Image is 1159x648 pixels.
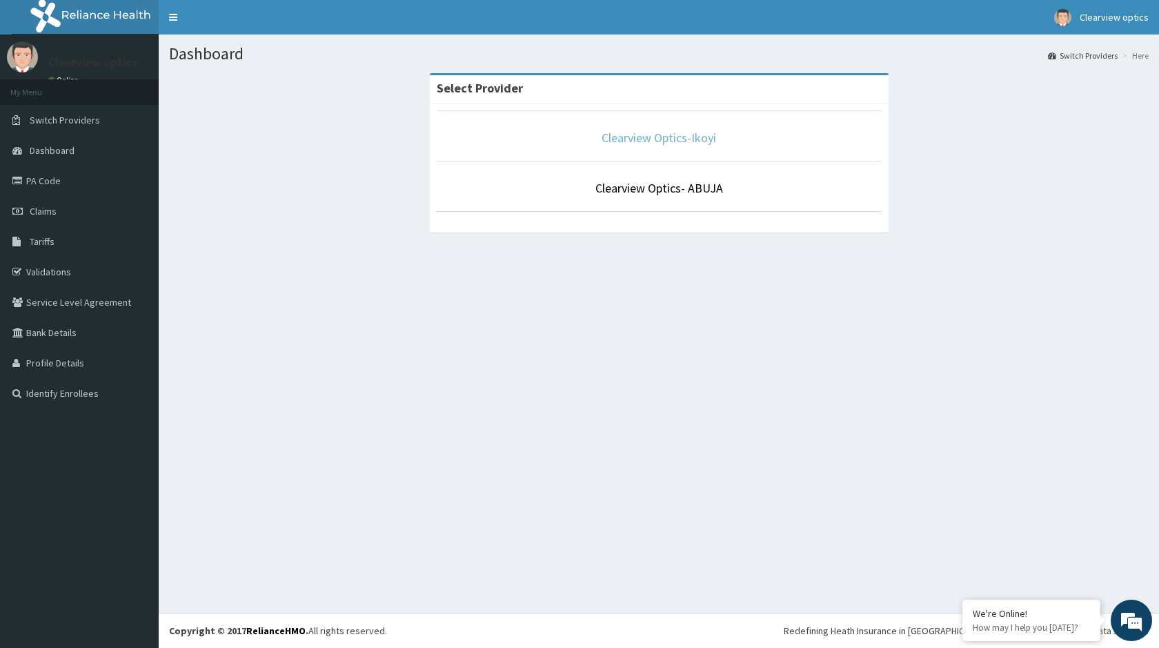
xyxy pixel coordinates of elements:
[48,56,137,68] p: Clearview optics
[1119,50,1149,61] li: Here
[159,613,1159,648] footer: All rights reserved.
[595,180,723,196] a: Clearview Optics- ABUJA
[30,144,75,157] span: Dashboard
[973,607,1090,620] div: We're Online!
[169,45,1149,63] h1: Dashboard
[973,622,1090,634] p: How may I help you today?
[30,205,57,217] span: Claims
[7,41,38,72] img: User Image
[602,130,716,146] a: Clearview Optics-Ikoyi
[30,235,55,248] span: Tariffs
[246,625,306,637] a: RelianceHMO
[437,80,523,96] strong: Select Provider
[169,625,308,637] strong: Copyright © 2017 .
[1080,11,1149,23] span: Clearview optics
[784,624,1149,638] div: Redefining Heath Insurance in [GEOGRAPHIC_DATA] using Telemedicine and Data Science!
[48,75,81,85] a: Online
[30,114,100,126] span: Switch Providers
[1054,9,1071,26] img: User Image
[1048,50,1118,61] a: Switch Providers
